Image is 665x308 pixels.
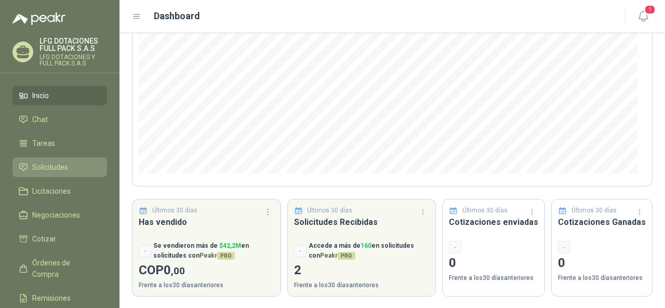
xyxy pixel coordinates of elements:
[199,252,235,259] span: Peakr
[39,54,107,66] p: LFG DOTACIONES Y FULL PACK S.A.S
[153,241,274,261] p: Se vendieron más de en solicitudes con
[139,245,151,257] div: -
[558,273,646,283] p: Frente a los 30 días anteriores
[634,7,653,26] button: 1
[152,206,197,216] p: Últimos 30 días
[294,280,430,290] p: Frente a los 30 días anteriores
[32,114,48,125] span: Chat
[32,138,55,149] span: Tareas
[12,253,107,284] a: Órdenes de Compra
[449,273,538,283] p: Frente a los 30 días anteriores
[307,206,352,216] p: Últimos 30 días
[338,252,355,260] span: PRO
[320,252,355,259] span: Peakr
[32,257,97,280] span: Órdenes de Compra
[32,233,56,245] span: Cotizar
[154,9,200,23] h1: Dashboard
[139,261,274,280] p: COP
[12,133,107,153] a: Tareas
[294,216,430,229] h3: Solicitudes Recibidas
[12,157,107,177] a: Solicitudes
[571,206,617,216] p: Últimos 30 días
[294,261,430,280] p: 2
[12,110,107,129] a: Chat
[217,252,235,260] span: PRO
[12,229,107,249] a: Cotizar
[644,5,656,15] span: 1
[32,209,80,221] span: Negociaciones
[558,253,646,273] p: 0
[164,263,185,277] span: 0
[449,216,538,229] h3: Cotizaciones enviadas
[32,162,68,173] span: Solicitudes
[12,86,107,105] a: Inicio
[449,241,461,253] div: -
[449,253,538,273] p: 0
[12,205,107,225] a: Negociaciones
[139,280,274,290] p: Frente a los 30 días anteriores
[171,265,185,277] span: ,00
[32,90,49,101] span: Inicio
[558,241,570,253] div: -
[12,12,65,25] img: Logo peakr
[219,242,241,249] span: $ 42,2M
[294,245,307,257] div: -
[12,288,107,308] a: Remisiones
[12,181,107,201] a: Licitaciones
[139,216,274,229] h3: Has vendido
[361,242,371,249] span: 160
[32,292,71,304] span: Remisiones
[32,185,71,197] span: Licitaciones
[558,216,646,229] h3: Cotizaciones Ganadas
[462,206,508,216] p: Últimos 30 días
[39,37,107,52] p: LFG DOTACIONES FULL PACK S.A.S
[309,241,430,261] p: Accede a más de en solicitudes con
